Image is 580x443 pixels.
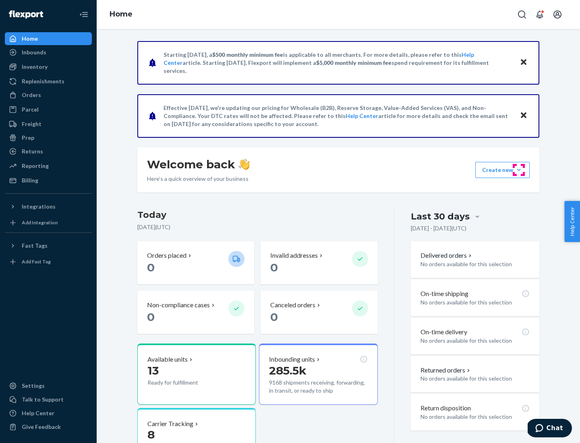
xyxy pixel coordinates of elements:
p: Ready for fulfillment [147,379,222,387]
button: Non-compliance cases 0 [137,291,254,334]
p: No orders available for this selection [420,298,530,306]
p: Starting [DATE], a is applicable to all merchants. For more details, please refer to this article... [164,51,512,75]
p: No orders available for this selection [420,337,530,345]
span: 0 [147,261,155,274]
div: Prep [22,134,34,142]
p: Inbounding units [269,355,315,364]
ol: breadcrumbs [103,3,139,26]
button: Fast Tags [5,239,92,252]
button: Available units13Ready for fulfillment [137,344,256,405]
span: 0 [147,310,155,324]
span: 0 [270,310,278,324]
h1: Welcome back [147,157,250,172]
button: Close [518,110,529,122]
a: Add Integration [5,216,92,229]
div: Home [22,35,38,43]
span: 285.5k [269,364,307,377]
div: Orders [22,91,41,99]
p: Invalid addresses [270,251,318,260]
p: Available units [147,355,188,364]
p: Carrier Tracking [147,419,193,429]
button: Delivered orders [420,251,473,260]
div: Add Fast Tag [22,258,51,265]
a: Help Center [5,407,92,420]
a: Home [5,32,92,45]
p: On-time delivery [420,327,467,337]
button: Open account menu [549,6,565,23]
button: Open notifications [532,6,548,23]
p: On-time shipping [420,289,468,298]
div: Last 30 days [411,210,470,223]
div: Parcel [22,106,39,114]
p: Return disposition [420,404,471,413]
div: Reporting [22,162,49,170]
button: Orders placed 0 [137,241,254,284]
a: Inventory [5,60,92,73]
div: Replenishments [22,77,64,85]
p: Canceled orders [270,300,315,310]
p: Effective [DATE], we're updating our pricing for Wholesale (B2B), Reserve Storage, Value-Added Se... [164,104,512,128]
p: No orders available for this selection [420,260,530,268]
button: Help Center [564,201,580,242]
span: $500 monthly minimum fee [212,51,283,58]
div: Inbounds [22,48,46,56]
a: Inbounds [5,46,92,59]
span: 13 [147,364,159,377]
button: Canceled orders 0 [261,291,377,334]
div: Add Integration [22,219,58,226]
a: Prep [5,131,92,144]
img: hand-wave emoji [238,159,250,170]
p: Non-compliance cases [147,300,210,310]
a: Billing [5,174,92,187]
span: 8 [147,428,155,441]
p: 9168 shipments receiving, forwarding, in transit, or ready to ship [269,379,367,395]
p: Here’s a quick overview of your business [147,175,250,183]
span: 0 [270,261,278,274]
button: Create new [475,162,530,178]
button: Give Feedback [5,420,92,433]
a: Orders [5,89,92,101]
button: Invalid addresses 0 [261,241,377,284]
h3: Today [137,209,378,221]
div: Give Feedback [22,423,61,431]
button: Open Search Box [514,6,530,23]
div: Help Center [22,409,54,417]
iframe: Opens a widget where you can chat to one of our agents [528,419,572,439]
a: Home [110,10,133,19]
div: Talk to Support [22,395,64,404]
p: Orders placed [147,251,186,260]
div: Fast Tags [22,242,48,250]
button: Talk to Support [5,393,92,406]
p: No orders available for this selection [420,375,530,383]
p: [DATE] - [DATE] ( UTC ) [411,224,466,232]
a: Help Center [346,112,378,119]
a: Returns [5,145,92,158]
p: No orders available for this selection [420,413,530,421]
button: Returned orders [420,366,472,375]
a: Add Fast Tag [5,255,92,268]
p: [DATE] ( UTC ) [137,223,378,231]
div: Inventory [22,63,48,71]
div: Settings [22,382,45,390]
img: Flexport logo [9,10,43,19]
a: Settings [5,379,92,392]
div: Billing [22,176,38,184]
span: $5,000 monthly minimum fee [316,59,391,66]
button: Close [518,57,529,68]
div: Integrations [22,203,56,211]
button: Integrations [5,200,92,213]
a: Reporting [5,159,92,172]
div: Returns [22,147,43,155]
button: Close Navigation [76,6,92,23]
a: Parcel [5,103,92,116]
div: Freight [22,120,41,128]
a: Replenishments [5,75,92,88]
a: Freight [5,118,92,130]
button: Inbounding units285.5k9168 shipments receiving, forwarding, in transit, or ready to ship [259,344,377,405]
